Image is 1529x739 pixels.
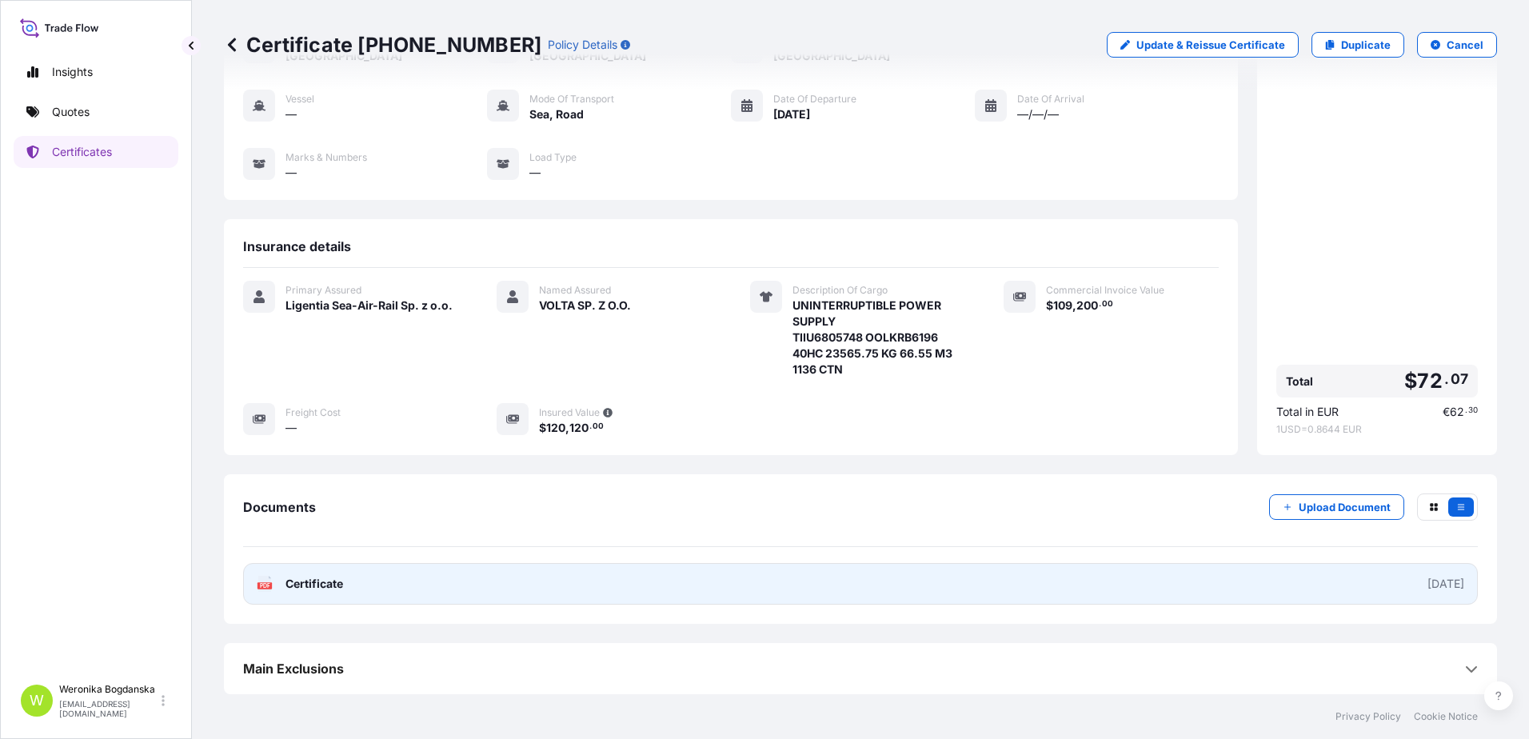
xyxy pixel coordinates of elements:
span: € [1443,406,1450,417]
span: 30 [1468,408,1478,413]
span: Certificate [285,576,343,592]
p: Update & Reissue Certificate [1136,37,1285,53]
p: Upload Document [1299,499,1391,515]
span: . [1099,302,1101,307]
text: PDF [260,583,270,589]
span: . [589,424,592,429]
a: Privacy Policy [1335,710,1401,723]
span: Vessel [285,93,314,106]
span: [DATE] [773,106,810,122]
span: —/—/— [1017,106,1059,122]
a: Quotes [14,96,178,128]
span: , [565,422,569,433]
p: Insights [52,64,93,80]
span: VOLTA SP. Z O.O. [539,298,631,314]
span: Primary Assured [285,284,361,297]
span: Documents [243,499,316,515]
span: 120 [569,422,589,433]
span: $ [539,422,546,433]
span: Commercial Invoice Value [1046,284,1164,297]
p: [EMAIL_ADDRESS][DOMAIN_NAME] [59,699,158,718]
span: Freight Cost [285,406,341,419]
p: Weronika Bogdanska [59,683,158,696]
div: Main Exclusions [243,649,1478,688]
span: 120 [546,422,565,433]
span: Insurance details [243,238,351,254]
a: Update & Reissue Certificate [1107,32,1299,58]
span: 62 [1450,406,1464,417]
span: — [285,165,297,181]
p: Quotes [52,104,90,120]
span: , [1072,300,1076,311]
button: Upload Document [1269,494,1404,520]
span: Description Of Cargo [792,284,888,297]
span: Sea, Road [529,106,584,122]
span: 72 [1417,371,1442,391]
a: PDFCertificate[DATE] [243,563,1478,605]
span: 109 [1053,300,1072,311]
span: Insured Value [539,406,600,419]
span: . [1444,374,1449,384]
span: $ [1046,300,1053,311]
span: W [30,693,44,709]
button: Cancel [1417,32,1497,58]
p: Certificate [PHONE_NUMBER] [224,32,541,58]
span: 00 [1102,302,1113,307]
p: Cancel [1447,37,1483,53]
span: Total in EUR [1276,404,1339,420]
span: 07 [1451,374,1468,384]
span: . [1465,408,1467,413]
span: — [285,420,297,436]
span: Mode of Transport [529,93,614,106]
span: — [285,106,297,122]
p: Duplicate [1341,37,1391,53]
span: 00 [593,424,604,429]
a: Insights [14,56,178,88]
a: Certificates [14,136,178,168]
a: Cookie Notice [1414,710,1478,723]
a: Duplicate [1311,32,1404,58]
span: Main Exclusions [243,661,344,677]
span: $ [1404,371,1417,391]
p: Policy Details [548,37,617,53]
span: — [529,165,541,181]
p: Certificates [52,144,112,160]
span: Named Assured [539,284,611,297]
span: UNINTERRUPTIBLE POWER SUPPLY TIIU6805748 OOLKRB6196 40HC 23565.75 KG 66.55 M3 1136 CTN [792,298,965,377]
span: Ligentia Sea-Air-Rail Sp. z o.o. [285,298,453,314]
span: Load Type [529,151,577,164]
span: 1 USD = 0.8644 EUR [1276,423,1478,436]
span: Date of Departure [773,93,856,106]
div: [DATE] [1427,576,1464,592]
span: Total [1286,373,1313,389]
span: Date of Arrival [1017,93,1084,106]
span: Marks & Numbers [285,151,367,164]
span: 200 [1076,300,1098,311]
